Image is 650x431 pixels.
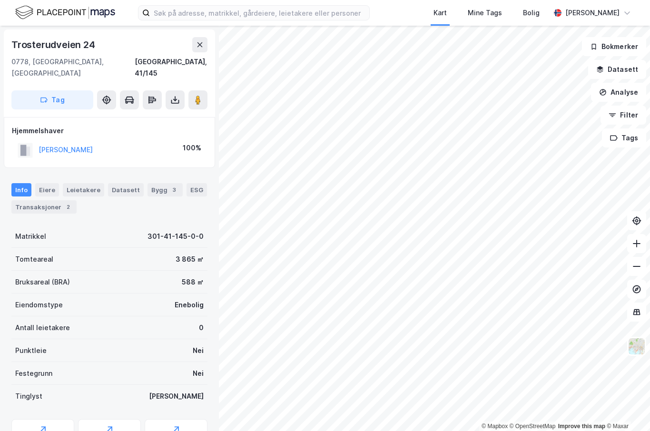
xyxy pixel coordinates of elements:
div: Nei [193,345,204,356]
button: Analyse [591,83,646,102]
button: Filter [601,106,646,125]
div: Bolig [523,7,540,19]
div: [PERSON_NAME] [565,7,620,19]
img: logo.f888ab2527a4732fd821a326f86c7f29.svg [15,4,115,21]
div: Antall leietakere [15,322,70,333]
iframe: Chat Widget [602,385,650,431]
div: Bruksareal (BRA) [15,276,70,288]
div: 100% [183,142,201,154]
div: Mine Tags [468,7,502,19]
div: Transaksjoner [11,200,77,214]
button: Bokmerker [582,37,646,56]
div: Eiere [35,183,59,196]
div: 301-41-145-0-0 [148,231,204,242]
div: 3 865 ㎡ [176,254,204,265]
div: 0 [199,322,204,333]
div: Matrikkel [15,231,46,242]
a: OpenStreetMap [510,423,556,430]
button: Tags [602,128,646,147]
div: Bygg [148,183,183,196]
div: Trosterudveien 24 [11,37,97,52]
div: Kart [433,7,447,19]
a: Improve this map [558,423,605,430]
div: Kontrollprogram for chat [602,385,650,431]
div: [PERSON_NAME] [149,391,204,402]
div: Nei [193,368,204,379]
div: Punktleie [15,345,47,356]
div: 3 [169,185,179,195]
div: Tinglyst [15,391,42,402]
div: Eiendomstype [15,299,63,311]
div: 2 [63,202,73,212]
div: Enebolig [175,299,204,311]
a: Mapbox [482,423,508,430]
div: ESG [187,183,207,196]
div: Hjemmelshaver [12,125,207,137]
button: Tag [11,90,93,109]
div: 0778, [GEOGRAPHIC_DATA], [GEOGRAPHIC_DATA] [11,56,135,79]
div: [GEOGRAPHIC_DATA], 41/145 [135,56,207,79]
div: Leietakere [63,183,104,196]
input: Søk på adresse, matrikkel, gårdeiere, leietakere eller personer [150,6,369,20]
div: Festegrunn [15,368,52,379]
div: Datasett [108,183,144,196]
div: 588 ㎡ [182,276,204,288]
button: Datasett [588,60,646,79]
div: Info [11,183,31,196]
img: Z [628,337,646,355]
div: Tomteareal [15,254,53,265]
